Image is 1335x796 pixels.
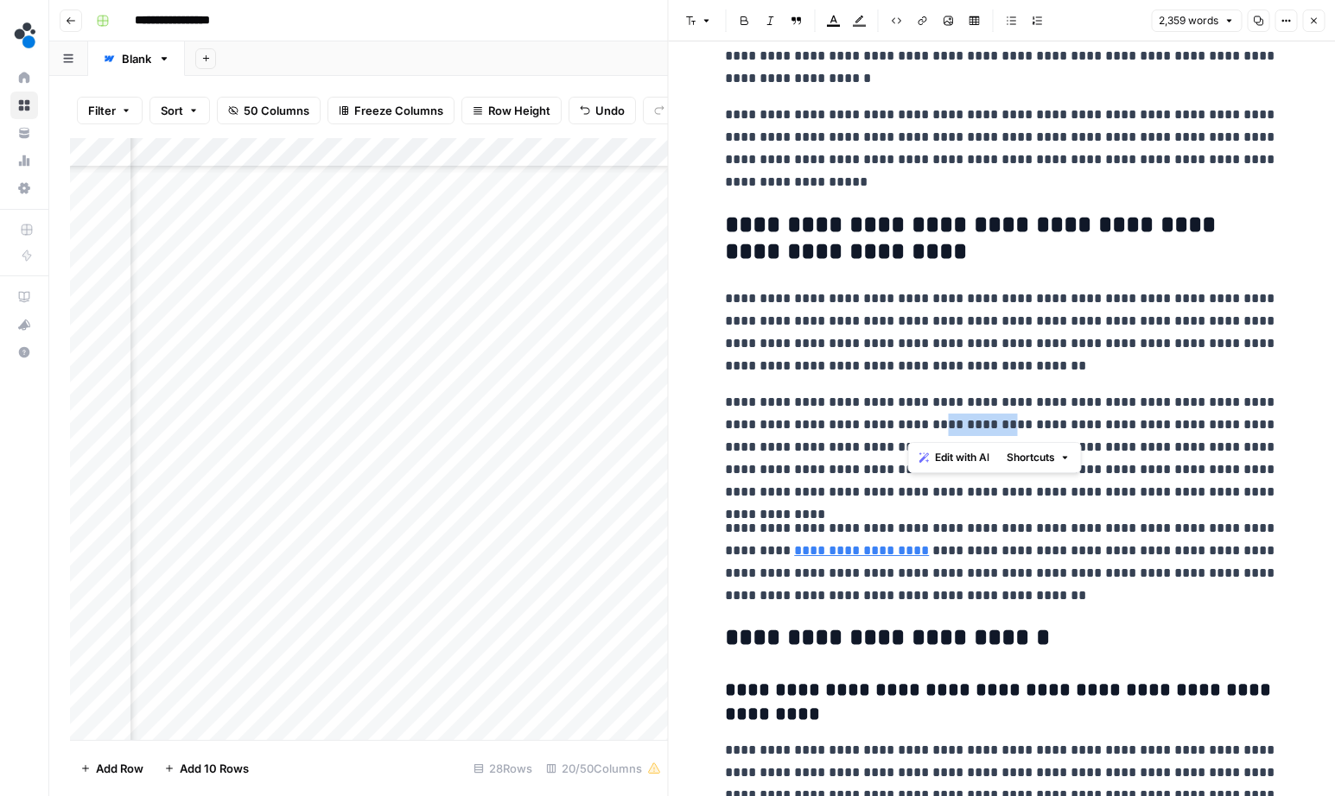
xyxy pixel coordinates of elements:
[912,446,996,469] button: Edit with AI
[10,311,38,338] button: What's new?
[122,50,151,67] div: Blank
[88,102,116,119] span: Filter
[354,102,443,119] span: Freeze Columns
[539,755,668,782] div: 20/50 Columns
[1151,9,1242,32] button: 2,359 words
[96,760,143,777] span: Add Row
[70,755,154,782] button: Add Row
[10,64,38,92] a: Home
[244,102,309,119] span: 50 Columns
[10,174,38,202] a: Settings
[1000,446,1078,469] button: Shortcuts
[149,97,210,124] button: Sort
[935,450,989,465] span: Edit with AI
[595,102,625,119] span: Undo
[461,97,562,124] button: Row Height
[10,119,38,147] a: Your Data
[11,312,37,338] div: What's new?
[10,338,38,366] button: Help + Support
[569,97,636,124] button: Undo
[10,92,38,119] a: Browse
[488,102,550,119] span: Row Height
[10,14,38,57] button: Workspace: spot.ai
[467,755,539,782] div: 28 Rows
[327,97,455,124] button: Freeze Columns
[88,41,185,76] a: Blank
[10,283,38,311] a: AirOps Academy
[217,97,321,124] button: 50 Columns
[1159,13,1218,28] span: 2,359 words
[10,20,41,51] img: spot.ai Logo
[77,97,143,124] button: Filter
[180,760,249,777] span: Add 10 Rows
[161,102,183,119] span: Sort
[10,147,38,174] a: Usage
[154,755,259,782] button: Add 10 Rows
[1007,450,1055,465] span: Shortcuts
